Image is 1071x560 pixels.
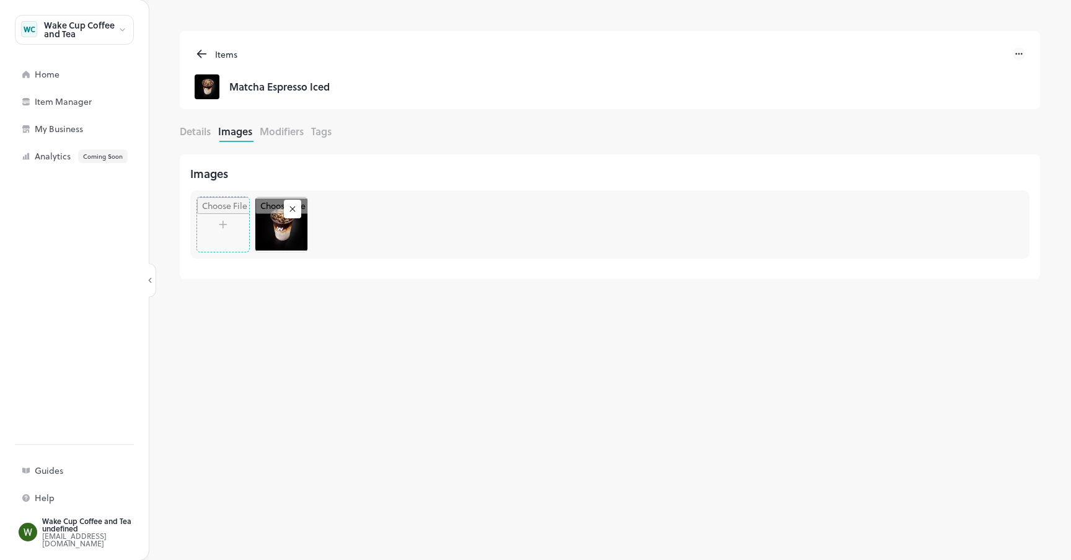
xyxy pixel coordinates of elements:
img: AAcHTtf9et3MOhgFOwxf9nF6Xt9EeXdoF39S68_8GJEbnVdQ=s96-c [19,523,37,541]
button: Images [218,124,252,138]
div: Images [190,165,228,183]
div: Help [35,494,159,502]
button: Details [180,124,211,138]
div: My Business [35,125,159,133]
div: Item Manager [35,97,159,106]
div: Items [209,48,237,61]
button: Modifiers [260,124,304,138]
div: Wake Cup Coffee and Tea [44,21,118,38]
span: Matcha Espresso Iced [229,79,330,95]
div: Analytics [35,149,159,163]
div: Home [35,70,159,79]
button: Tags [311,124,332,138]
div: Guides [35,466,159,475]
div: Wake Cup Coffee and Tea undefined [42,517,159,532]
img: 1689571764687837bfno8m7e.jpg [195,74,219,99]
div: [EMAIL_ADDRESS][DOMAIN_NAME] [42,532,159,547]
div: Coming Soon [78,149,128,163]
div: WC [21,21,37,37]
div: Remove image [284,200,301,218]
